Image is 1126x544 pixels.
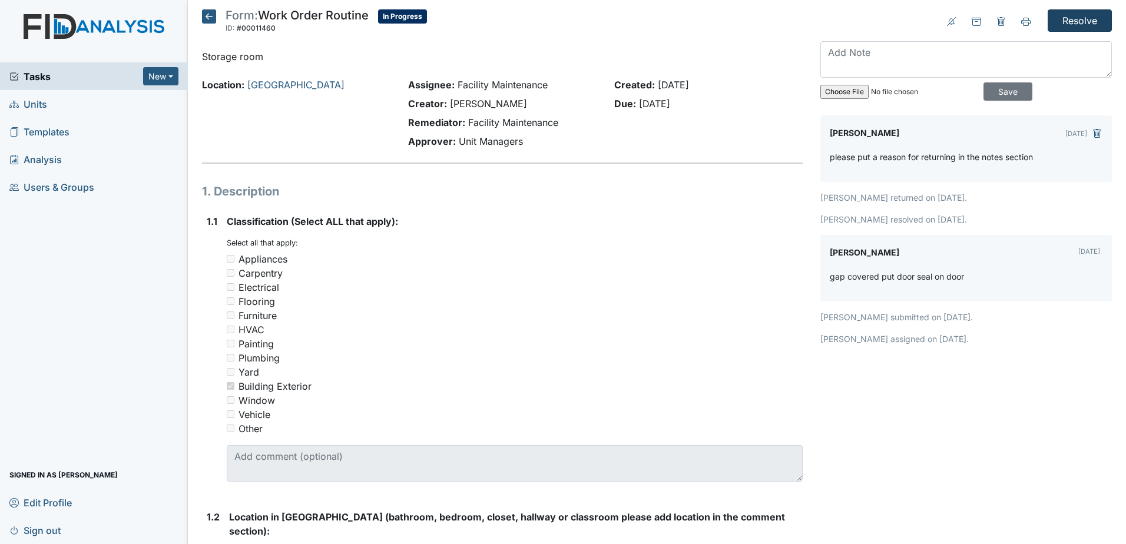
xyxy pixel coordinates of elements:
[227,297,234,305] input: Flooring
[227,354,234,361] input: Plumbing
[9,150,62,168] span: Analysis
[9,466,118,484] span: Signed in as [PERSON_NAME]
[226,9,369,35] div: Work Order Routine
[226,24,235,32] span: ID:
[207,510,220,524] label: 1.2
[239,407,270,422] div: Vehicle
[239,252,287,266] div: Appliances
[227,238,298,247] small: Select all that apply:
[820,191,1112,204] p: [PERSON_NAME] returned on [DATE].
[450,98,527,110] span: [PERSON_NAME]
[408,117,465,128] strong: Remediator:
[9,178,94,196] span: Users & Groups
[239,379,312,393] div: Building Exterior
[239,422,263,436] div: Other
[9,95,47,113] span: Units
[830,244,899,261] label: [PERSON_NAME]
[830,270,964,283] p: gap covered put door seal on door
[830,125,899,141] label: [PERSON_NAME]
[227,269,234,277] input: Carpentry
[983,82,1032,101] input: Save
[239,351,280,365] div: Plumbing
[227,326,234,333] input: HVAC
[202,79,244,91] strong: Location:
[237,24,276,32] span: #00011460
[820,213,1112,225] p: [PERSON_NAME] resolved on [DATE].
[820,311,1112,323] p: [PERSON_NAME] submitted on [DATE].
[207,214,217,228] label: 1.1
[239,323,264,337] div: HVAC
[227,283,234,291] input: Electrical
[830,151,1033,163] p: please put a reason for returning in the notes section
[227,382,234,390] input: Building Exterior
[143,67,178,85] button: New
[408,98,447,110] strong: Creator:
[820,333,1112,345] p: [PERSON_NAME] assigned on [DATE].
[658,79,689,91] span: [DATE]
[378,9,427,24] span: In Progress
[1065,130,1087,138] small: [DATE]
[239,266,283,280] div: Carpentry
[229,511,785,537] span: Location in [GEOGRAPHIC_DATA] (bathroom, bedroom, closet, hallway or classroom please add locatio...
[227,424,234,432] input: Other
[239,280,279,294] div: Electrical
[9,521,61,539] span: Sign out
[239,337,274,351] div: Painting
[408,79,455,91] strong: Assignee:
[239,309,277,323] div: Furniture
[202,183,803,200] h1: 1. Description
[459,135,523,147] span: Unit Managers
[614,79,655,91] strong: Created:
[239,365,259,379] div: Yard
[9,69,143,84] a: Tasks
[408,135,456,147] strong: Approver:
[227,368,234,376] input: Yard
[227,255,234,263] input: Appliances
[227,396,234,404] input: Window
[226,8,258,22] span: Form:
[9,493,72,512] span: Edit Profile
[227,311,234,319] input: Furniture
[247,79,345,91] a: [GEOGRAPHIC_DATA]
[202,49,803,64] p: Storage room
[227,215,398,227] span: Classification (Select ALL that apply):
[239,294,275,309] div: Flooring
[239,393,275,407] div: Window
[468,117,558,128] span: Facility Maintenance
[9,122,69,141] span: Templates
[614,98,636,110] strong: Due:
[458,79,548,91] span: Facility Maintenance
[1048,9,1112,32] input: Resolve
[227,340,234,347] input: Painting
[227,410,234,418] input: Vehicle
[639,98,670,110] span: [DATE]
[1078,247,1100,256] small: [DATE]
